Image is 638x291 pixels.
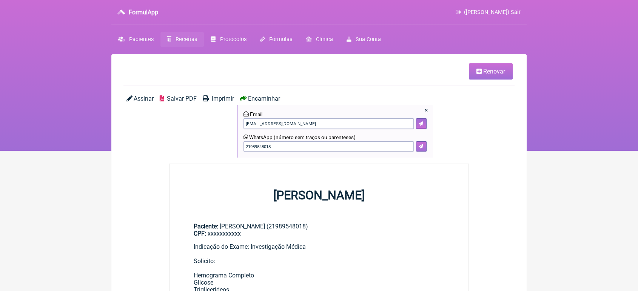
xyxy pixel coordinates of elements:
[299,32,340,47] a: Clínica
[203,95,234,158] a: Imprimir
[194,223,218,230] span: Paciente:
[176,36,197,43] span: Receitas
[220,36,247,43] span: Protocolos
[464,9,521,15] span: ([PERSON_NAME]) Sair
[249,134,356,140] span: WhatsApp (número sem traços ou parenteses)
[111,32,160,47] a: Pacientes
[134,95,154,102] span: Assinar
[253,32,299,47] a: Fórmulas
[204,32,253,47] a: Protocolos
[356,36,381,43] span: Sua Conta
[250,111,262,117] span: Email
[194,230,444,237] div: xxxxxxxxxxx
[170,188,468,202] h1: [PERSON_NAME]
[129,9,158,16] h3: FormulApp
[126,95,154,102] a: Assinar
[160,95,197,158] a: Salvar PDF
[340,32,388,47] a: Sua Conta
[167,95,197,102] span: Salvar PDF
[269,36,292,43] span: Fórmulas
[483,68,505,75] span: Renovar
[194,230,206,237] span: CPF:
[240,95,280,102] a: Encaminhar
[248,95,280,102] span: Encaminhar
[469,63,513,80] a: Renovar
[129,36,154,43] span: Pacientes
[425,107,428,114] a: Fechar
[194,223,444,237] div: [PERSON_NAME] (21989548018)
[316,36,333,43] span: Clínica
[212,95,234,102] span: Imprimir
[456,9,521,15] a: ([PERSON_NAME]) Sair
[160,32,204,47] a: Receitas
